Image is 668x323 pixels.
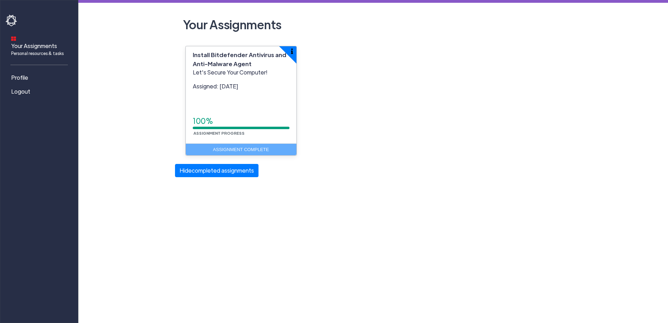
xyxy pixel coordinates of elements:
span: Logout [11,87,30,96]
div: 100% [193,116,289,127]
p: Assigned: [DATE] [193,82,289,90]
p: Let's Secure Your Computer! [193,68,289,77]
a: Your AssignmentsPersonal resources & tasks [6,32,75,59]
img: havoc-shield-logo-white.png [6,15,18,26]
span: Personal resources & tasks [11,50,64,56]
button: Hidecompleted assignments [175,164,259,177]
small: Assignment Progress [193,131,245,135]
img: info-icon.svg [291,48,293,54]
a: Profile [6,71,75,85]
a: Logout [6,85,75,99]
h2: Your Assignments [180,14,566,35]
span: Your Assignments [11,42,64,56]
span: Install Bitdefender Antivirus and Anti-Malware Agent [193,51,286,68]
img: dashboard-icon.svg [11,36,16,41]
span: Profile [11,73,28,82]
